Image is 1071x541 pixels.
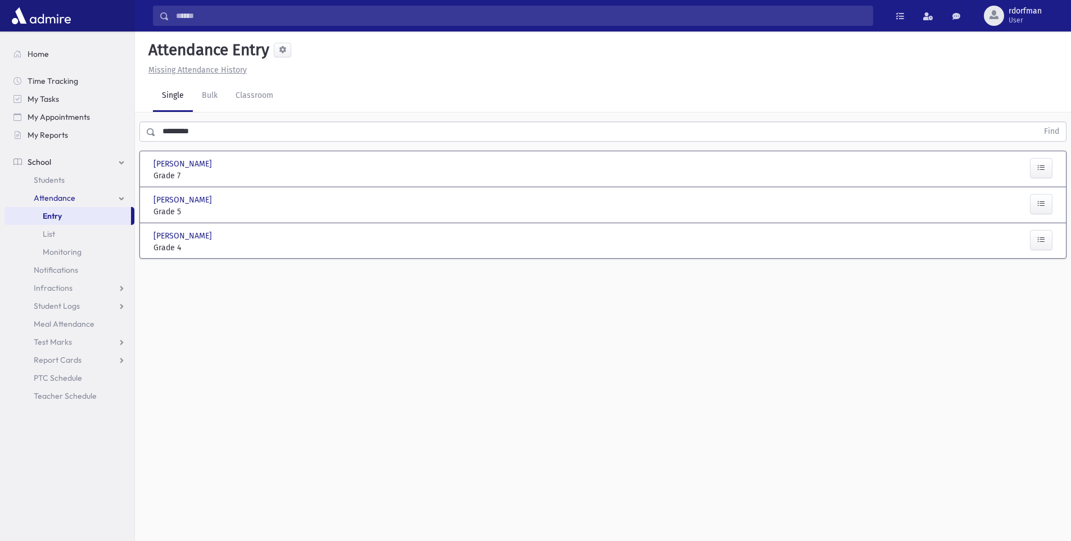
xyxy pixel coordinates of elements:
span: Student Logs [34,301,80,311]
a: Time Tracking [4,72,134,90]
span: Meal Attendance [34,319,94,329]
a: Attendance [4,189,134,207]
u: Missing Attendance History [148,65,247,75]
span: My Appointments [28,112,90,122]
span: Grade 5 [153,206,294,218]
span: My Reports [28,130,68,140]
a: Test Marks [4,333,134,351]
span: Students [34,175,65,185]
span: Entry [43,211,62,221]
a: Student Logs [4,297,134,315]
a: Missing Attendance History [144,65,247,75]
a: Classroom [227,80,282,112]
a: Single [153,80,193,112]
a: Monitoring [4,243,134,261]
span: User [1009,16,1042,25]
span: Test Marks [34,337,72,347]
span: List [43,229,55,239]
span: Attendance [34,193,75,203]
a: Report Cards [4,351,134,369]
span: Infractions [34,283,73,293]
input: Search [169,6,873,26]
span: My Tasks [28,94,59,104]
span: Notifications [34,265,78,275]
a: Infractions [4,279,134,297]
span: [PERSON_NAME] [153,230,214,242]
a: PTC Schedule [4,369,134,387]
a: My Reports [4,126,134,144]
a: Entry [4,207,131,225]
img: AdmirePro [9,4,74,27]
a: Meal Attendance [4,315,134,333]
span: [PERSON_NAME] [153,194,214,206]
span: Home [28,49,49,59]
span: Time Tracking [28,76,78,86]
a: Students [4,171,134,189]
span: School [28,157,51,167]
span: rdorfman [1009,7,1042,16]
a: My Tasks [4,90,134,108]
a: School [4,153,134,171]
a: Home [4,45,134,63]
span: Grade 7 [153,170,294,182]
span: Grade 4 [153,242,294,254]
span: Teacher Schedule [34,391,97,401]
a: List [4,225,134,243]
button: Find [1037,122,1066,141]
span: PTC Schedule [34,373,82,383]
a: Teacher Schedule [4,387,134,405]
a: Bulk [193,80,227,112]
a: Notifications [4,261,134,279]
span: [PERSON_NAME] [153,158,214,170]
a: My Appointments [4,108,134,126]
span: Monitoring [43,247,82,257]
h5: Attendance Entry [144,40,269,60]
span: Report Cards [34,355,82,365]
